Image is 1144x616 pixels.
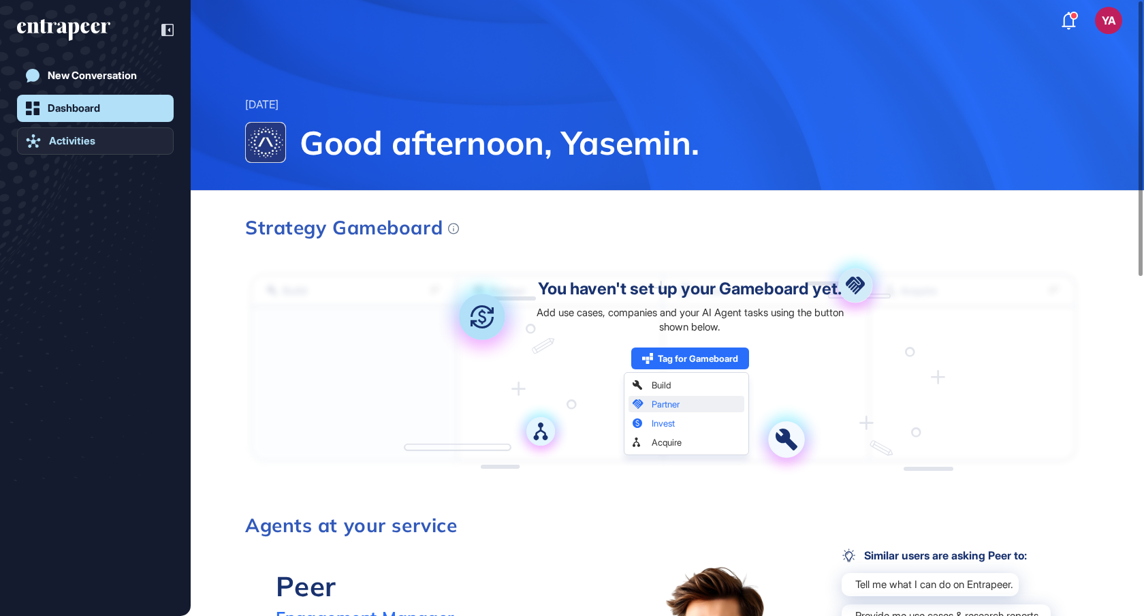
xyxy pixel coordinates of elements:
div: New Conversation [48,70,137,82]
img: partner.aac698ea.svg [821,251,889,320]
div: You haven't set up your Gameboard yet. [538,281,842,297]
div: Strategy Gameboard [245,218,459,237]
img: acquire.a709dd9a.svg [513,403,569,459]
div: Tell me what I can do on Entrapeer. [842,573,1019,596]
div: Peer [276,569,454,603]
div: Activities [49,135,95,147]
a: Dashboard [17,95,174,122]
div: [DATE] [245,96,279,114]
img: invest.bd05944b.svg [437,272,527,362]
div: Dashboard [48,102,100,114]
a: New Conversation [17,62,174,89]
div: Add use cases, companies and your AI Agent tasks using the button shown below. [530,305,851,334]
div: entrapeer-logo [17,19,110,41]
h3: Agents at your service [245,516,1081,535]
button: YA [1095,7,1122,34]
span: Good afternoon, Yasemin. [300,122,1090,163]
div: Similar users are asking Peer to: [842,549,1027,562]
img: STELLANTIS-logo [246,123,285,162]
a: Activities [17,127,174,155]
